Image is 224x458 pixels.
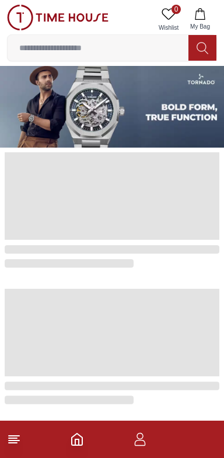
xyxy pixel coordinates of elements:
[154,23,183,32] span: Wishlist
[183,5,217,34] button: My Bag
[171,5,181,14] span: 0
[7,5,108,30] img: ...
[70,432,84,446] a: Home
[154,5,183,34] a: 0Wishlist
[185,22,215,31] span: My Bag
